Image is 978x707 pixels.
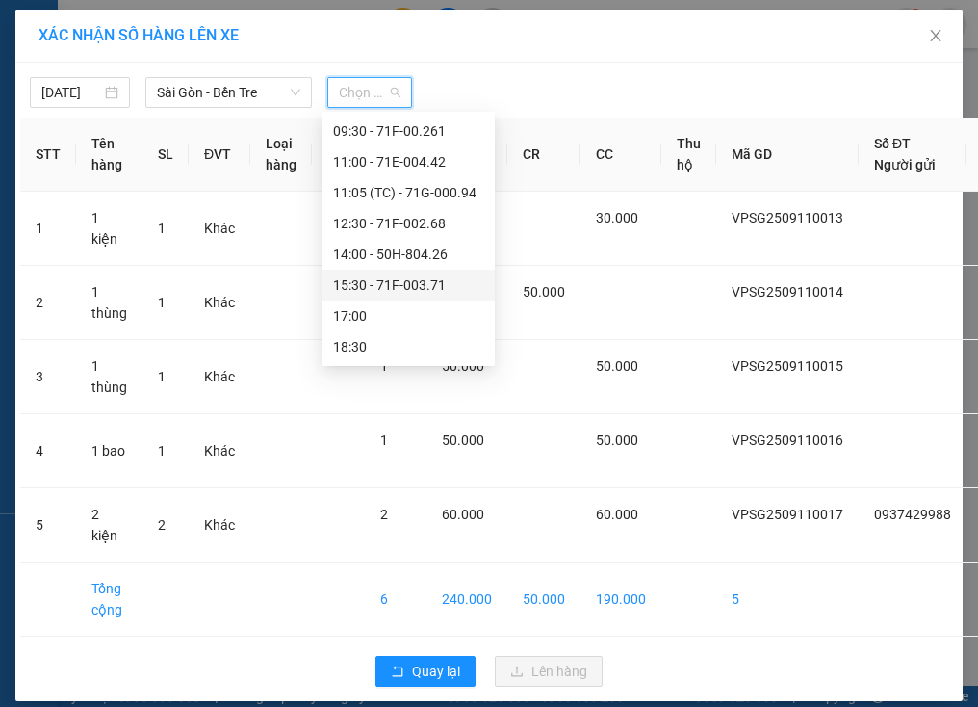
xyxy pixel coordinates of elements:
td: 2 [20,266,76,340]
td: 50.000 [507,563,580,637]
span: Số ĐT [874,136,911,151]
th: Thu hộ [661,118,716,192]
td: 6 [365,563,426,637]
span: 50.000 [442,358,484,374]
td: 1 kiện [76,192,142,266]
th: ĐVT [189,118,250,192]
span: Chọn chuyến [339,78,399,107]
span: rollback [391,665,404,680]
span: VPSG2509110017 [732,507,843,522]
span: 1 [158,369,166,384]
td: 5 [20,488,76,563]
div: 09:30 - 71F-00.261 [333,120,483,142]
span: 60.000 [442,507,484,522]
span: 50.000 [442,432,484,448]
th: CR [507,118,580,192]
span: 1 [380,358,388,374]
span: 2 [380,507,388,522]
div: 17:00 [333,305,483,327]
span: 60.000 [596,507,638,522]
td: 3 [20,340,76,414]
td: 240.000 [426,563,507,637]
th: Loại hàng [250,118,312,192]
td: 5 [716,563,859,637]
input: 11/09/2025 [41,82,101,103]
th: Ghi chú [312,118,365,192]
span: 1 [158,443,166,458]
span: VPSG2509110015 [732,358,843,374]
button: uploadLên hàng [495,656,603,687]
span: 50.000 [523,284,565,300]
td: Khác [189,192,250,266]
td: Tổng cộng [76,563,142,637]
div: 18:30 [333,336,483,357]
td: 1 thùng [76,340,142,414]
th: SL [142,118,189,192]
td: Khác [189,414,250,488]
td: 2 kiện [76,488,142,563]
th: Mã GD [716,118,859,192]
div: 14:00 - 50H-804.26 [333,244,483,265]
th: CC [580,118,661,192]
span: Người gửi [874,157,936,172]
span: 50.000 [596,358,638,374]
div: 11:05 (TC) - 71G-000.94 [333,182,483,203]
span: VPSG2509110016 [732,432,843,448]
span: 0937429988 [874,507,951,522]
td: Khác [189,340,250,414]
span: 2 [158,517,166,533]
span: 30.000 [596,210,638,225]
td: 1 [20,192,76,266]
td: 1 thùng [76,266,142,340]
span: Sài Gòn - Bến Tre [157,78,300,107]
td: Khác [189,488,250,563]
span: close [928,28,943,43]
div: 15:30 - 71F-003.71 [333,275,483,296]
button: Close [909,10,963,64]
span: VPSG2509110013 [732,210,843,225]
span: VPSG2509110014 [732,284,843,300]
span: XÁC NHẬN SỐ HÀNG LÊN XE [39,26,239,44]
td: 4 [20,414,76,488]
span: 1 [158,221,166,236]
td: 190.000 [580,563,661,637]
span: 1 [158,295,166,310]
span: down [290,87,301,98]
td: 1 bao [76,414,142,488]
td: Khác [189,266,250,340]
th: Tên hàng [76,118,142,192]
span: 1 [380,432,388,448]
th: STT [20,118,76,192]
span: Quay lại [412,661,460,682]
button: rollbackQuay lại [375,656,476,687]
div: 11:00 - 71E-004.42 [333,151,483,172]
span: 50.000 [596,432,638,448]
div: 12:30 - 71F-002.68 [333,213,483,234]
